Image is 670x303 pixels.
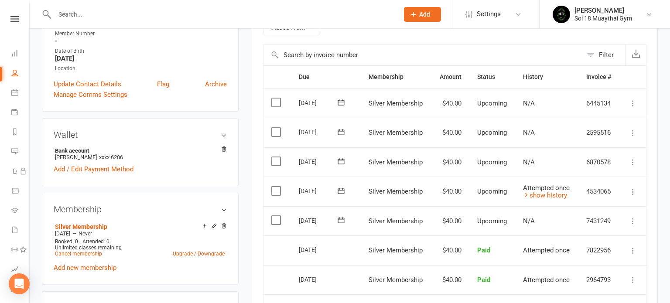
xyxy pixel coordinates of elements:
[205,79,227,89] a: Archive
[369,158,423,166] span: Silver Membership
[54,79,121,89] a: Update Contact Details
[54,264,116,272] a: Add new membership
[431,265,469,295] td: $40.00
[431,206,469,236] td: $40.00
[54,89,127,100] a: Manage Comms Settings
[574,7,632,14] div: [PERSON_NAME]
[299,96,339,109] div: [DATE]
[523,276,570,284] span: Attempted once
[523,129,535,136] span: N/A
[477,129,507,136] span: Upcoming
[404,7,441,22] button: Add
[54,164,133,174] a: Add / Edit Payment Method
[369,129,423,136] span: Silver Membership
[477,99,507,107] span: Upcoming
[299,125,339,139] div: [DATE]
[299,243,339,256] div: [DATE]
[11,123,29,143] a: Reports
[523,246,570,254] span: Attempted once
[553,6,570,23] img: thumb_image1716960047.png
[54,204,227,214] h3: Membership
[578,265,619,295] td: 2964793
[55,30,227,38] div: Member Number
[574,14,632,22] div: Soi 18 Muaythai Gym
[369,276,423,284] span: Silver Membership
[369,187,423,195] span: Silver Membership
[299,214,339,227] div: [DATE]
[578,147,619,177] td: 6870578
[9,273,30,294] div: Open Intercom Messenger
[55,47,227,55] div: Date of Birth
[11,64,29,84] a: People
[157,79,169,89] a: Flag
[55,231,70,237] span: [DATE]
[291,66,361,88] th: Due
[477,158,507,166] span: Upcoming
[477,217,507,225] span: Upcoming
[523,184,570,192] span: Attempted once
[523,158,535,166] span: N/A
[11,84,29,103] a: Calendar
[11,182,29,201] a: Product Sales
[11,44,29,64] a: Dashboard
[361,66,431,88] th: Membership
[299,272,339,286] div: [DATE]
[55,54,227,62] strong: [DATE]
[523,191,567,199] a: show history
[582,44,626,65] button: Filter
[578,89,619,118] td: 6445134
[431,118,469,147] td: $40.00
[369,246,423,254] span: Silver Membership
[54,130,227,140] h3: Wallet
[431,177,469,206] td: $40.00
[599,50,614,60] div: Filter
[523,99,535,107] span: N/A
[53,230,227,237] div: —
[99,154,123,160] span: xxxx 6206
[11,103,29,123] a: Payments
[578,118,619,147] td: 2595516
[55,245,122,251] span: Unlimited classes remaining
[55,223,107,230] a: Silver Membership
[79,231,92,237] span: Never
[477,246,490,254] span: Paid
[55,251,102,257] a: Cancel membership
[55,147,222,154] strong: Bank account
[515,66,578,88] th: History
[578,177,619,206] td: 4534065
[431,235,469,265] td: $40.00
[55,37,227,45] strong: -
[523,217,535,225] span: N/A
[578,66,619,88] th: Invoice #
[419,11,430,18] span: Add
[477,4,501,24] span: Settings
[477,276,490,284] span: Paid
[173,251,225,257] a: Upgrade / Downgrade
[431,89,469,118] td: $40.00
[431,66,469,88] th: Amount
[11,260,29,280] a: Assessments
[82,238,109,245] span: Attended: 0
[477,187,507,195] span: Upcoming
[469,66,515,88] th: Status
[52,8,393,20] input: Search...
[299,184,339,197] div: [DATE]
[369,99,423,107] span: Silver Membership
[55,238,78,245] span: Booked: 0
[54,146,227,162] li: [PERSON_NAME]
[578,235,619,265] td: 7822956
[431,147,469,177] td: $40.00
[299,155,339,168] div: [DATE]
[263,44,582,65] input: Search by invoice number
[369,217,423,225] span: Silver Membership
[578,206,619,236] td: 7431249
[55,65,227,73] div: Location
